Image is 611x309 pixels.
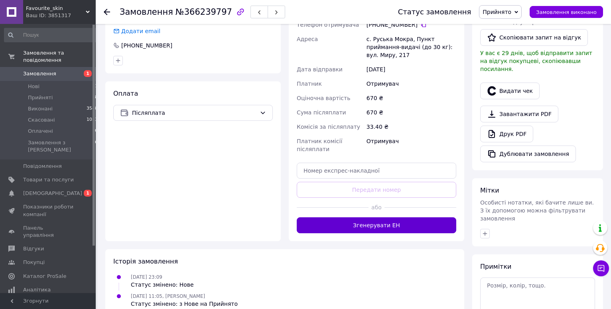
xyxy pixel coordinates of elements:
div: Додати email [120,27,161,35]
div: [DATE] [365,62,458,77]
div: 670 ₴ [365,91,458,105]
span: Дата відправки [297,66,343,73]
span: №366239797 [175,7,232,17]
span: 1053 [87,116,98,124]
span: У вас є 29 днів, щоб відправити запит на відгук покупцеві, скопіювавши посилання. [480,50,592,72]
span: 0 [95,128,98,135]
button: Видати чек [480,83,540,99]
span: Показники роботи компанії [23,203,74,218]
input: Номер експрес-накладної [297,163,456,179]
span: Адреса [297,36,318,42]
div: Статус замовлення [398,8,471,16]
button: Чат з покупцем [593,260,609,276]
span: 1 [84,70,92,77]
a: Друк PDF [480,126,533,142]
span: Повідомлення [23,163,62,170]
span: Оплачені [28,128,53,135]
span: 3548 [87,105,98,112]
span: Відгуки [23,245,44,252]
span: Замовлення з [PERSON_NAME] [28,139,95,154]
span: Замовлення та повідомлення [23,49,96,64]
div: Додати email [112,27,161,35]
div: Повернутися назад [104,8,110,16]
div: Статус змінено: Нове [131,281,194,289]
span: Скасовані [28,116,55,124]
span: Платник [297,81,322,87]
button: Скопіювати запит на відгук [480,29,588,46]
div: Отримувач [365,134,458,156]
span: Сума післяплати [297,109,346,116]
span: Замовлення виконано [536,9,597,15]
span: Прийняті [28,94,53,101]
span: Платник комісії післяплати [297,138,342,152]
span: Комісія за післяплату [297,124,360,130]
span: Favourite_skin [26,5,86,12]
span: Каталог ProSale [23,273,66,280]
div: [PHONE_NUMBER] [367,21,456,29]
span: Мітки [480,187,499,194]
span: Замовлення [120,7,173,17]
span: або [369,203,384,211]
span: Оплата [113,90,138,97]
div: [PHONE_NUMBER] [120,41,173,49]
span: 1 [84,190,92,197]
button: Замовлення виконано [530,6,603,18]
span: Замовлення [23,70,56,77]
span: Виконані [28,105,53,112]
span: Історія замовлення [113,258,178,265]
span: 1 [95,83,98,90]
span: [DEMOGRAPHIC_DATA] [23,190,82,197]
span: Запит на відгук про компанію [480,19,569,25]
span: Покупці [23,259,45,266]
span: Товари та послуги [23,176,74,183]
div: Ваш ID: 3851317 [26,12,96,19]
span: [DATE] 23:09 [131,274,162,280]
span: Примітки [480,263,511,270]
div: Отримувач [365,77,458,91]
input: Пошук [4,28,99,42]
div: Статус змінено: з Нове на Прийнято [131,300,238,308]
span: Телефон отримувача [297,22,359,28]
span: [DATE] 11:05, [PERSON_NAME] [131,293,205,299]
span: Нові [28,83,39,90]
span: 8 [95,94,98,101]
div: 33.40 ₴ [365,120,458,134]
span: Післяплата [132,108,256,117]
span: 0 [95,139,98,154]
span: Аналітика [23,286,51,293]
span: Особисті нотатки, які бачите лише ви. З їх допомогою можна фільтрувати замовлення [480,199,594,222]
button: Дублювати замовлення [480,146,576,162]
span: Панель управління [23,224,74,239]
span: Прийнято [483,9,511,15]
div: 670 ₴ [365,105,458,120]
button: Згенерувати ЕН [297,217,456,233]
div: с. Руська Мокра, Пункт приймання-видачі (до 30 кг): вул. Миру, 217 [365,32,458,62]
a: Завантажити PDF [480,106,558,122]
span: Оціночна вартість [297,95,350,101]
